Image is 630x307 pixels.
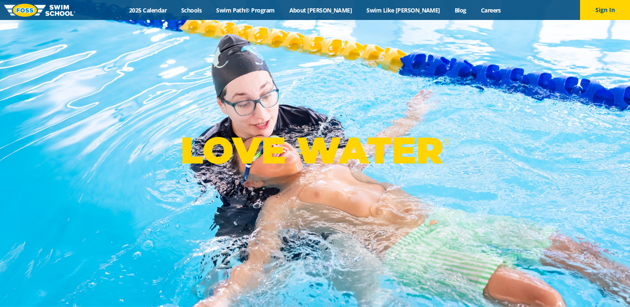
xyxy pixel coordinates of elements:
a: Schools [174,6,209,14]
sup: ® [443,136,450,147]
p: LOVE WATER [180,128,450,173]
a: 2025 Calendar [122,6,174,14]
a: Careers [473,6,508,14]
a: Swim Path® Program [209,6,282,14]
a: Blog [447,6,473,14]
a: Swim Like [PERSON_NAME] [359,6,448,14]
a: About [PERSON_NAME] [282,6,359,14]
img: FOSS Swim School Logo [4,4,75,17]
